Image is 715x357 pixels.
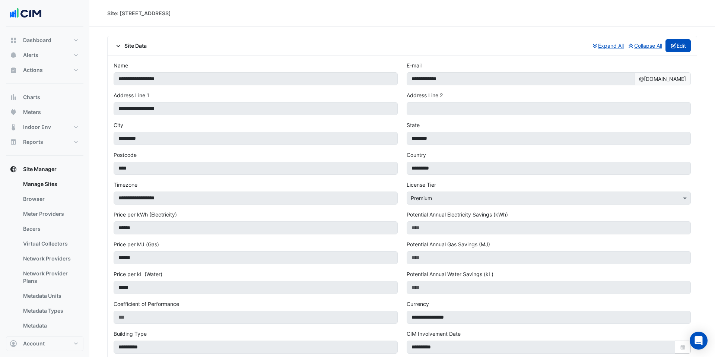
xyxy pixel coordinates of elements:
app-icon: Site Manager [10,165,17,173]
button: Expand All [591,39,625,52]
span: @[DOMAIN_NAME] [634,72,691,85]
a: Metadata Types [17,303,83,318]
app-icon: Indoor Env [10,123,17,131]
span: Reports [23,138,43,146]
button: Reports [6,135,83,149]
span: Indoor Env [23,123,51,131]
label: State [407,121,420,129]
a: Virtual Collectors [17,236,83,251]
label: Potential Annual Gas Savings (MJ) [407,240,490,248]
div: Open Intercom Messenger [690,332,708,350]
label: Coefficient of Performance [114,300,179,308]
label: Name [114,61,128,69]
app-icon: Dashboard [10,37,17,44]
app-icon: Charts [10,94,17,101]
label: City [114,121,123,129]
span: Alerts [23,51,38,59]
span: Meters [23,108,41,116]
label: Price per kWh (Electricity) [114,211,177,218]
a: Browser [17,192,83,206]
button: Charts [6,90,83,105]
a: Bacers [17,221,83,236]
label: CIM Involvement Date [407,330,461,338]
a: Network Provider Plans [17,266,83,288]
button: Alerts [6,48,83,63]
span: Charts [23,94,40,101]
app-icon: Meters [10,108,17,116]
label: Building Type [114,330,147,338]
button: Actions [6,63,83,78]
button: Edit [665,39,691,52]
span: Actions [23,66,43,74]
app-icon: Reports [10,138,17,146]
label: Currency [407,300,429,308]
a: Metadata Units [17,288,83,303]
span: Dashboard [23,37,51,44]
button: Dashboard [6,33,83,48]
a: Manage Sites [17,177,83,192]
a: Meters [17,333,83,348]
label: Address Line 1 [114,91,149,99]
label: Potential Annual Electricity Savings (kWh) [407,211,508,218]
span: Site Data [114,42,147,50]
label: E-mail [407,61,422,69]
label: Potential Annual Water Savings (kL) [407,270,493,278]
label: Address Line 2 [407,91,443,99]
app-icon: Actions [10,66,17,74]
button: Site Manager [6,162,83,177]
label: Price per MJ (Gas) [114,240,159,248]
label: Postcode [114,151,137,159]
span: Site Manager [23,165,57,173]
a: Metadata [17,318,83,333]
label: Timezone [114,181,137,189]
button: Indoor Env [6,120,83,135]
a: Network Providers [17,251,83,266]
button: Account [6,336,83,351]
button: Collapse All [627,39,662,52]
a: Meter Providers [17,206,83,221]
label: Country [407,151,426,159]
button: Meters [6,105,83,120]
img: Company Logo [9,6,42,21]
label: License Tier [407,181,436,189]
div: Site: [STREET_ADDRESS] [107,9,171,17]
app-icon: Alerts [10,51,17,59]
span: Account [23,340,45,347]
label: Price per kL (Water) [114,270,162,278]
